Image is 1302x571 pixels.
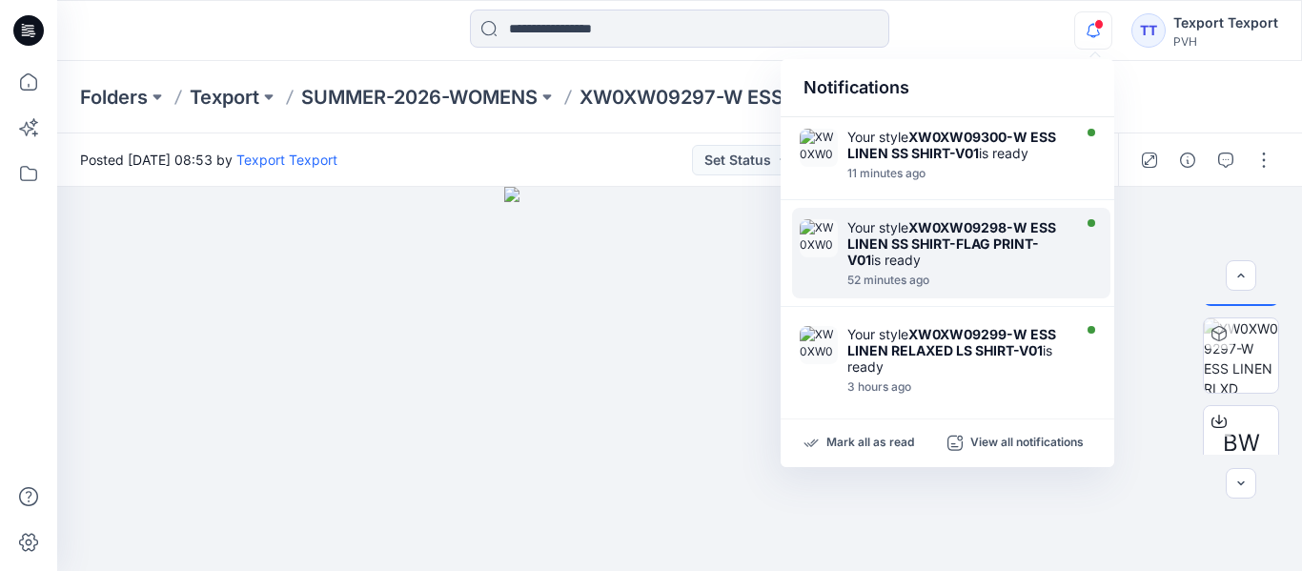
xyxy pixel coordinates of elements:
[847,326,1056,358] strong: XW0XW09299-W ESS LINEN RELAXED LS SHIRT-V01
[580,84,843,111] p: XW0XW09297-W ESS LINEN RLXD SHIRTFLAG PRINT-V01
[800,129,838,167] img: XW0XW09300-W ESS LINEN SS SHIRT-V01
[1204,318,1278,393] img: XW0XW09297-W ESS LINEN RLXD SHIRTFLAG PRINT-V01 CALICO - AEF
[847,219,1056,268] strong: XW0XW09298-W ESS LINEN SS SHIRT-FLAG PRINT-V01
[800,326,838,364] img: XW0XW09299-W ESS LINEN RELAXED LS SHIRT-V01
[1131,13,1166,48] div: TT
[236,152,337,168] a: Texport Texport
[80,84,148,111] a: Folders
[1173,11,1278,34] div: Texport Texport
[847,274,1067,287] div: Friday, September 05, 2025 11:13
[80,150,337,170] span: Posted [DATE] 08:53 by
[1223,426,1260,460] span: BW
[504,187,854,571] img: eyJhbGciOiJIUzI1NiIsImtpZCI6IjAiLCJzbHQiOiJzZXMiLCJ0eXAiOiJKV1QifQ.eyJkYXRhIjp7InR5cGUiOiJzdG9yYW...
[847,129,1067,161] div: Your style is ready
[847,219,1067,268] div: Your style is ready
[800,219,838,257] img: XW0XW09298-W ESS LINEN SS SHIRT-FLAG PRINT-V01
[970,435,1084,452] p: View all notifications
[826,435,914,452] p: Mark all as read
[847,380,1067,394] div: Friday, September 05, 2025 08:58
[847,167,1067,180] div: Friday, September 05, 2025 11:54
[1172,145,1203,175] button: Details
[301,84,538,111] a: SUMMER-2026-WOMENS
[190,84,259,111] a: Texport
[847,129,1056,161] strong: XW0XW09300-W ESS LINEN SS SHIRT-V01
[781,59,1114,117] div: Notifications
[1173,34,1278,49] div: PVH
[847,326,1067,375] div: Your style is ready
